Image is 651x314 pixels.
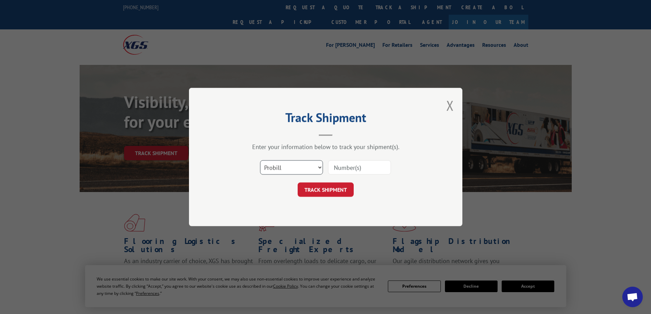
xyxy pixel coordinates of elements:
[223,113,428,126] h2: Track Shipment
[328,160,391,175] input: Number(s)
[622,287,643,307] div: Open chat
[446,96,454,114] button: Close modal
[223,143,428,151] div: Enter your information below to track your shipment(s).
[298,182,354,197] button: TRACK SHIPMENT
